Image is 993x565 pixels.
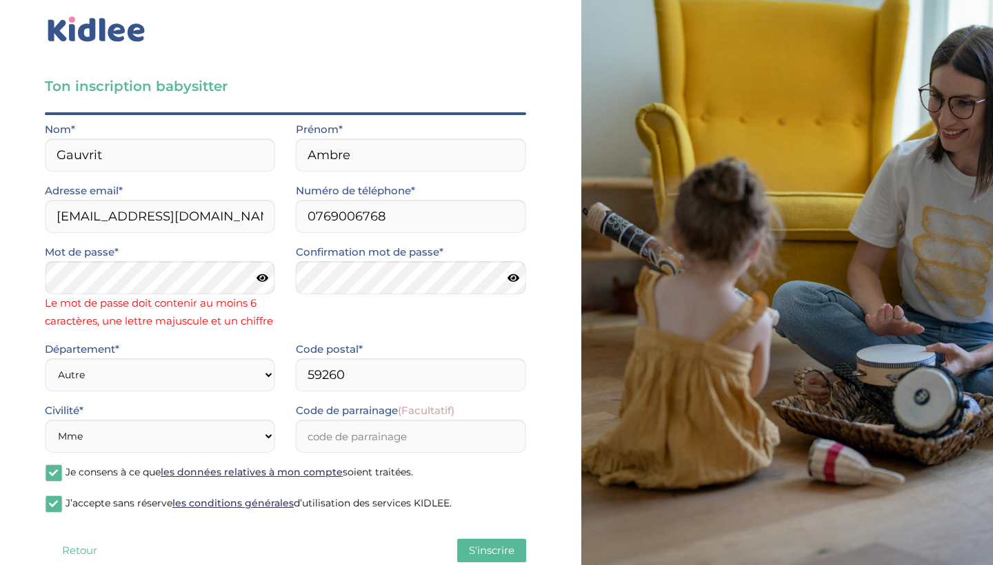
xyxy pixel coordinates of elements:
[45,243,119,261] label: Mot de passe*
[296,200,526,233] input: Numero de telephone
[45,76,526,96] h3: Ton inscription babysitter
[45,539,114,562] button: Retour
[161,466,343,478] a: les données relatives à mon compte
[45,138,275,172] input: Nom
[296,340,363,358] label: Code postal*
[172,497,294,509] a: les conditions générales
[296,402,454,420] label: Code de parrainage
[398,404,454,417] span: (Facultatif)
[45,182,123,200] label: Adresse email*
[457,539,526,562] button: S'inscrire
[66,497,452,509] span: J’accepte sans réserve d’utilisation des services KIDLEE.
[296,420,526,453] input: code de parrainage
[296,121,343,138] label: Prénom*
[296,182,415,200] label: Numéro de téléphone*
[45,340,119,358] label: Département*
[45,14,148,45] img: logo_kidlee_bleu
[296,243,443,261] label: Confirmation mot de passe*
[296,138,526,172] input: Prénom
[45,200,275,233] input: Email
[45,294,275,330] span: Le mot de passe doit contenir au moins 6 caractères, une lettre majuscule et un chiffre
[45,402,83,420] label: Civilité*
[296,358,526,391] input: Code postal
[66,466,413,478] span: Je consens à ce que soient traitées.
[469,544,514,557] span: S'inscrire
